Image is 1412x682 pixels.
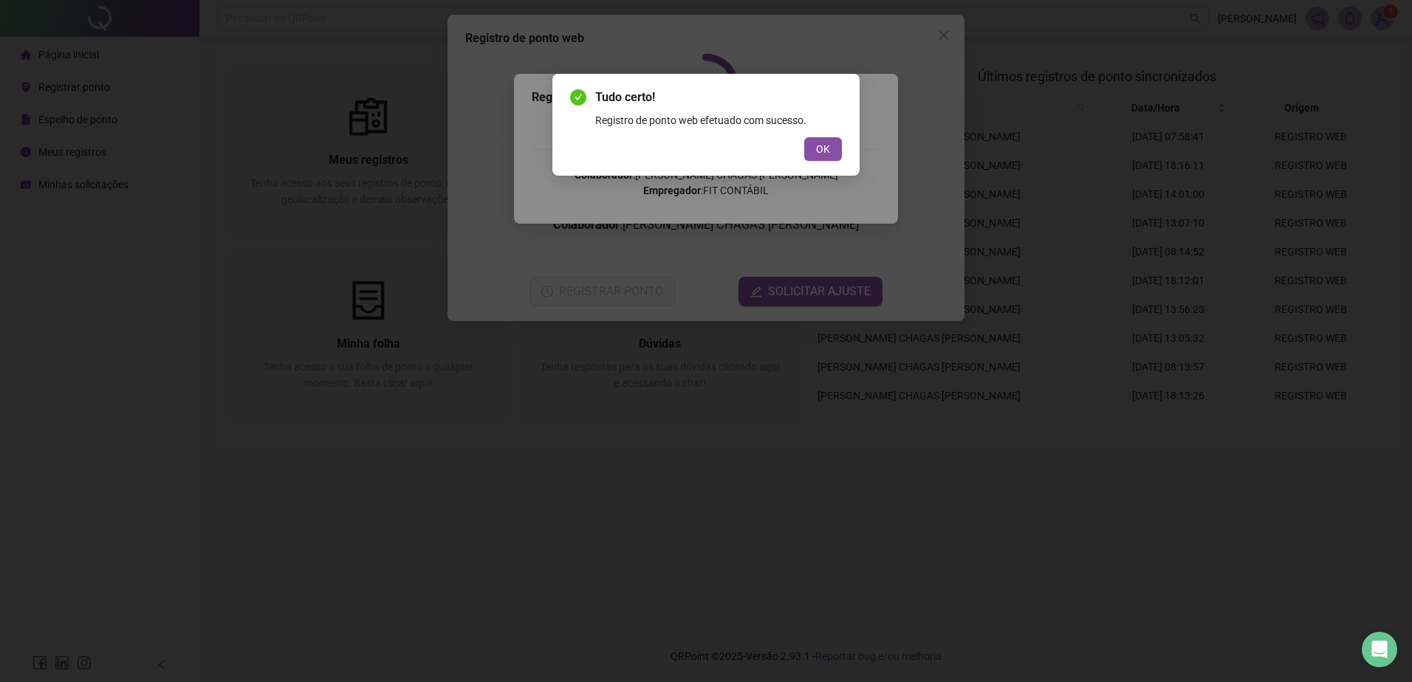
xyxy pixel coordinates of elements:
[570,89,586,106] span: check-circle
[816,141,830,157] span: OK
[595,89,842,106] span: Tudo certo!
[804,137,842,161] button: OK
[1362,632,1397,667] div: Open Intercom Messenger
[595,112,842,128] div: Registro de ponto web efetuado com sucesso.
